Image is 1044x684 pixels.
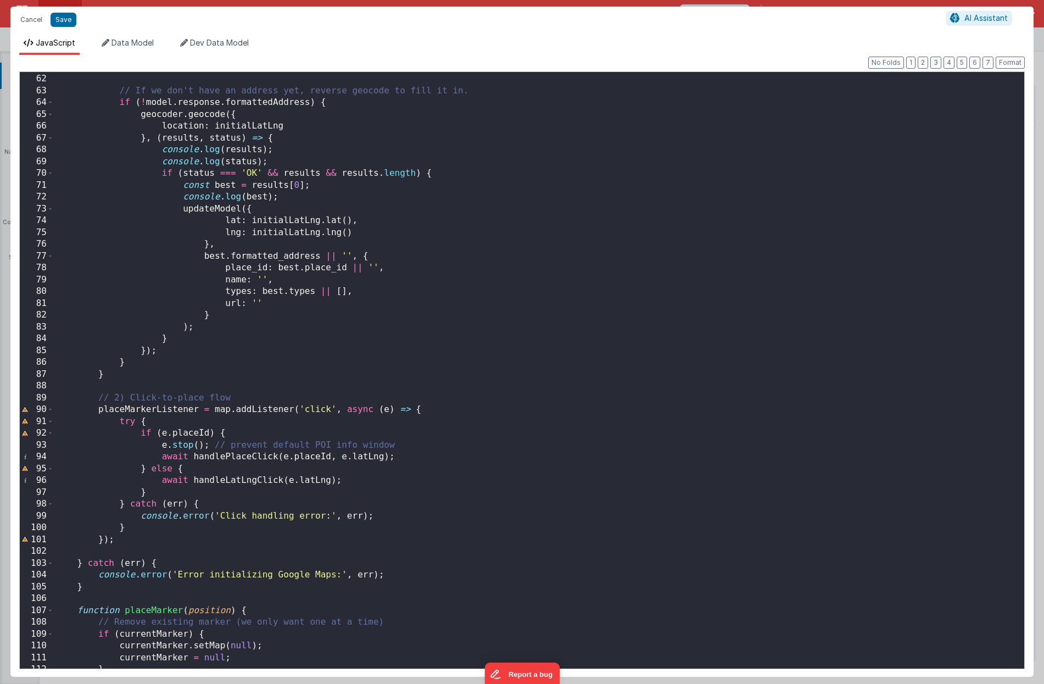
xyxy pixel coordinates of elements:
[20,321,54,333] div: 83
[996,57,1025,69] button: Format
[20,546,54,558] div: 102
[20,664,54,676] div: 112
[20,73,54,85] div: 62
[20,298,54,310] div: 81
[20,168,54,180] div: 70
[20,487,54,499] div: 97
[20,251,54,263] div: 77
[20,629,54,641] div: 109
[20,262,54,274] div: 78
[20,227,54,239] div: 75
[51,13,76,27] button: Save
[20,404,54,416] div: 90
[20,510,54,522] div: 99
[20,558,54,570] div: 103
[20,309,54,321] div: 82
[20,534,54,546] div: 101
[111,38,154,47] span: Data Model
[20,498,54,510] div: 98
[20,180,54,192] div: 71
[20,286,54,298] div: 80
[20,369,54,381] div: 87
[20,440,54,452] div: 93
[20,605,54,617] div: 107
[20,357,54,369] div: 86
[20,120,54,132] div: 66
[20,85,54,97] div: 63
[20,97,54,109] div: 64
[964,13,1008,23] span: AI Assistant
[20,392,54,404] div: 89
[20,191,54,203] div: 72
[946,11,1012,25] button: AI Assistant
[15,12,48,27] button: Cancel
[969,57,980,69] button: 6
[20,569,54,581] div: 104
[36,38,75,47] span: JavaScript
[20,463,54,475] div: 95
[20,522,54,534] div: 100
[20,132,54,144] div: 67
[982,57,993,69] button: 7
[918,57,928,69] button: 2
[20,427,54,440] div: 92
[20,238,54,251] div: 76
[868,57,904,69] button: No Folds
[20,640,54,652] div: 110
[20,333,54,345] div: 84
[20,215,54,227] div: 74
[20,345,54,357] div: 85
[20,451,54,463] div: 94
[20,593,54,605] div: 106
[906,57,915,69] button: 1
[20,156,54,168] div: 69
[20,616,54,629] div: 108
[930,57,941,69] button: 3
[20,203,54,215] div: 73
[943,57,954,69] button: 4
[20,581,54,593] div: 105
[190,38,249,47] span: Dev Data Model
[20,109,54,121] div: 65
[957,57,967,69] button: 5
[20,380,54,392] div: 88
[20,416,54,428] div: 91
[20,274,54,286] div: 79
[20,475,54,487] div: 96
[20,144,54,156] div: 68
[20,652,54,664] div: 111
